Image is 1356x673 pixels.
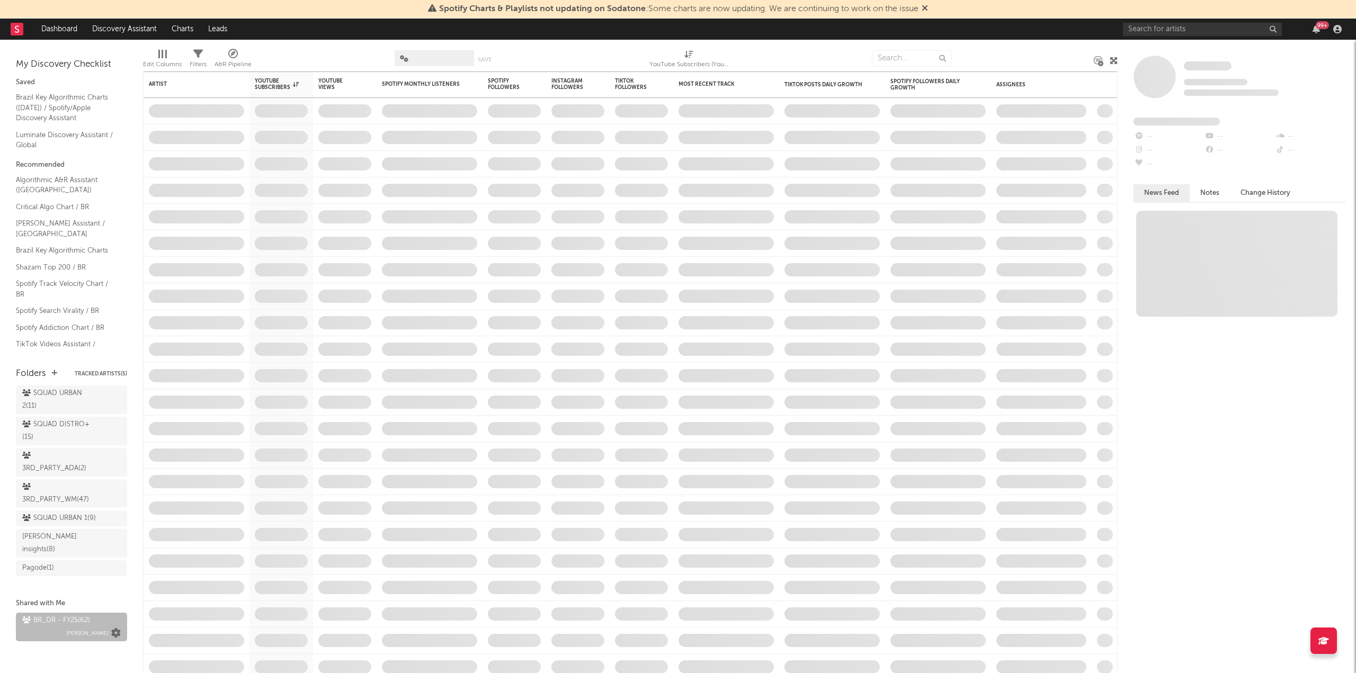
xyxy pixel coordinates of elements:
a: 3RD_PARTY_WM(47) [16,479,127,508]
button: News Feed [1134,184,1190,202]
div: My Discovery Checklist [16,58,127,71]
a: Algorithmic A&R Assistant ([GEOGRAPHIC_DATA]) [16,174,117,196]
div: -- [1275,143,1345,157]
a: SQUAD DISTRO+(15) [16,417,127,445]
div: YouTube Subscribers [255,78,299,91]
div: -- [1134,157,1204,171]
a: Some Artist [1184,61,1232,71]
a: 3RD_PARTY_ADA(2) [16,448,127,477]
div: 3RD_PARTY_WM ( 47 ) [22,481,97,506]
span: Spotify Charts & Playlists not updating on Sodatone [439,5,646,13]
a: Spotify Addiction Chart / BR [16,322,117,334]
span: 0 fans last week [1184,89,1279,96]
div: SQUAD URBAN 2 ( 11 ) [22,387,97,412]
span: Tracking Since: [DATE] [1184,79,1247,85]
a: [PERSON_NAME] insights(8) [16,529,127,558]
button: 99+ [1313,25,1320,33]
div: A&R Pipeline [215,45,252,76]
div: Instagram Followers [551,78,588,91]
button: Notes [1190,184,1230,202]
a: Shazam Top 200 / BR [16,262,117,273]
a: Leads [201,19,235,40]
div: A&R Pipeline [215,58,252,71]
div: -- [1275,130,1345,143]
div: SQUAD URBAN 1 ( 9 ) [22,512,96,525]
div: [PERSON_NAME] insights ( 8 ) [22,531,97,556]
div: Filters [190,45,207,76]
a: BR_DR - FY25(62)[PERSON_NAME] [16,613,127,641]
a: Critical Algo Chart / BR [16,201,117,213]
div: Shared with Me [16,597,127,610]
div: Saved [16,76,127,89]
button: Change History [1230,184,1301,202]
div: TikTok Posts Daily Growth [784,82,864,88]
div: SQUAD DISTRO+ ( 15 ) [22,418,97,444]
div: TikTok Followers [615,78,652,91]
a: Dashboard [34,19,85,40]
div: Most Recent Track [679,81,758,87]
a: Pagode(1) [16,560,127,576]
a: Spotify Search Virality / BR [16,305,117,317]
a: Brazil Key Algorithmic Charts ([DATE]) / Spotify/Apple Discovery Assistant [16,92,117,124]
a: SQUAD URBAN 1(9) [16,510,127,526]
div: Spotify Followers Daily Growth [890,78,970,91]
span: Dismiss [922,5,928,13]
span: : Some charts are now updating. We are continuing to work on the issue [439,5,918,13]
div: Artist [149,81,228,87]
div: Edit Columns [143,45,182,76]
div: Recommended [16,159,127,172]
div: -- [1204,143,1274,157]
div: Spotify Monthly Listeners [382,81,461,87]
a: TikTok Videos Assistant / [GEOGRAPHIC_DATA] [16,338,117,360]
a: Charts [164,19,201,40]
a: [PERSON_NAME] Assistant / [GEOGRAPHIC_DATA] [16,218,117,239]
div: Pagode ( 1 ) [22,562,54,575]
input: Search... [872,50,951,66]
div: YouTube Views [318,78,355,91]
a: Brazil Key Algorithmic Charts [16,245,117,256]
a: Discovery Assistant [85,19,164,40]
div: Assignees [996,82,1070,88]
div: YouTube Subscribers (YouTube Subscribers) [649,58,729,71]
span: Some Artist [1184,61,1232,70]
div: BR_DR - FY25 ( 62 ) [22,614,90,627]
span: [PERSON_NAME] [66,627,109,640]
div: Filters [190,58,207,71]
div: Edit Columns [143,58,182,71]
div: 99 + [1316,21,1329,29]
div: -- [1134,130,1204,143]
button: Tracked Artists(5) [75,371,127,376]
div: Folders [16,367,46,380]
button: Save [478,57,492,62]
div: -- [1204,130,1274,143]
span: Fans Added by Platform [1134,118,1220,125]
a: Spotify Track Velocity Chart / BR [16,278,117,300]
div: 3RD_PARTY_ADA ( 2 ) [22,450,97,475]
a: Luminate Discovery Assistant / Global [16,129,117,151]
a: SQUAD URBAN 2(11) [16,385,127,414]
input: Search for artists [1123,23,1282,36]
div: -- [1134,143,1204,157]
div: Spotify Followers [488,78,525,91]
div: YouTube Subscribers (YouTube Subscribers) [649,45,729,76]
